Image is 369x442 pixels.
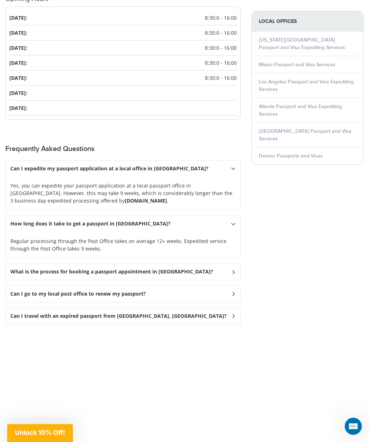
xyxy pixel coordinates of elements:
strong: [DOMAIN_NAME] [125,197,167,204]
span: 8:30:0 - 16:00 [205,29,237,37]
p: Yes, you can expedite your passport application at a local passport office in [GEOGRAPHIC_DATA]. ... [10,182,236,204]
h3: Can I expedite my passport application at a local office in [GEOGRAPHIC_DATA]? [10,166,208,172]
a: [US_STATE][GEOGRAPHIC_DATA] Passport and Visa Expediting Services [259,37,345,50]
div: Unlock 10% Off! [7,424,73,442]
span: Unlock 10% Off! [15,429,65,436]
p: Regular processing through the Post Office takes on average 12+ weeks. Expedited service through ... [10,237,236,252]
iframe: Intercom live chat [345,418,362,435]
span: 8:30:0 - 16:00 [205,59,237,67]
li: [DATE]: [9,25,237,40]
h3: Can I travel with an expired passport from [GEOGRAPHIC_DATA], [GEOGRAPHIC_DATA]? [10,313,227,319]
h3: How long does it take to get a passport in [GEOGRAPHIC_DATA]? [10,221,171,227]
li: [DATE]: [9,55,237,71]
a: [GEOGRAPHIC_DATA] Passport and Visa Services [259,128,351,142]
a: Denver Passports and Visas [259,153,323,159]
a: Miami Passport and Visa Services [259,62,335,68]
h3: What is the process for booking a passport appointment in [GEOGRAPHIC_DATA]? [10,269,213,275]
span: 8:30:0 - 16:00 [205,14,237,21]
strong: LOCAL OFFICES [252,11,363,31]
li: [DATE]: [9,40,237,55]
li: [DATE]: [9,10,237,25]
li: [DATE]: [9,86,237,101]
a: Los Angeles Passport and Visa Expediting Services [259,79,354,92]
a: Atlanta Passport and Visa Expediting Services [259,103,342,117]
li: [DATE]: [9,71,237,86]
h2: Frequently Asked Questions [5,145,241,153]
span: 8:30:0 - 16:00 [205,44,237,52]
h3: Can I go to my local post office to renew my passport? [10,291,146,297]
li: [DATE]: [9,101,237,116]
iframe: fb:comments Facebook Social Plugin [5,330,84,406]
span: 8:30:0 - 16:00 [205,74,237,82]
